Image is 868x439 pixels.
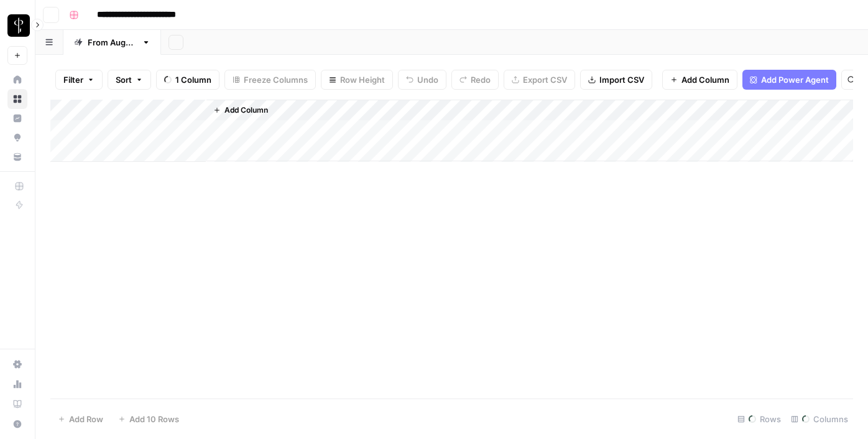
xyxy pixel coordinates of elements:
[471,73,491,86] span: Redo
[55,70,103,90] button: Filter
[523,73,567,86] span: Export CSV
[175,73,211,86] span: 1 Column
[7,89,27,109] a: Browse
[88,36,137,49] div: From [DATE]
[662,70,737,90] button: Add Column
[63,73,83,86] span: Filter
[50,409,111,429] button: Add Row
[7,128,27,148] a: Opportunities
[244,73,308,86] span: Freeze Columns
[111,409,187,429] button: Add 10 Rows
[732,409,786,429] div: Rows
[7,414,27,434] button: Help + Support
[7,70,27,90] a: Home
[580,70,652,90] button: Import CSV
[417,73,438,86] span: Undo
[7,14,30,37] img: LP Production Workloads Logo
[786,409,853,429] div: Columns
[742,70,836,90] button: Add Power Agent
[7,10,27,41] button: Workspace: LP Production Workloads
[129,413,179,425] span: Add 10 Rows
[7,108,27,128] a: Insights
[340,73,385,86] span: Row Height
[208,102,273,118] button: Add Column
[224,105,268,116] span: Add Column
[321,70,393,90] button: Row Height
[761,73,829,86] span: Add Power Agent
[7,374,27,394] a: Usage
[398,70,446,90] button: Undo
[224,70,316,90] button: Freeze Columns
[599,73,644,86] span: Import CSV
[7,394,27,414] a: Learning Hub
[504,70,575,90] button: Export CSV
[63,30,161,55] a: From [DATE]
[7,354,27,374] a: Settings
[7,147,27,167] a: Your Data
[69,413,103,425] span: Add Row
[116,73,132,86] span: Sort
[681,73,729,86] span: Add Column
[451,70,499,90] button: Redo
[108,70,151,90] button: Sort
[156,70,219,90] button: 1 Column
